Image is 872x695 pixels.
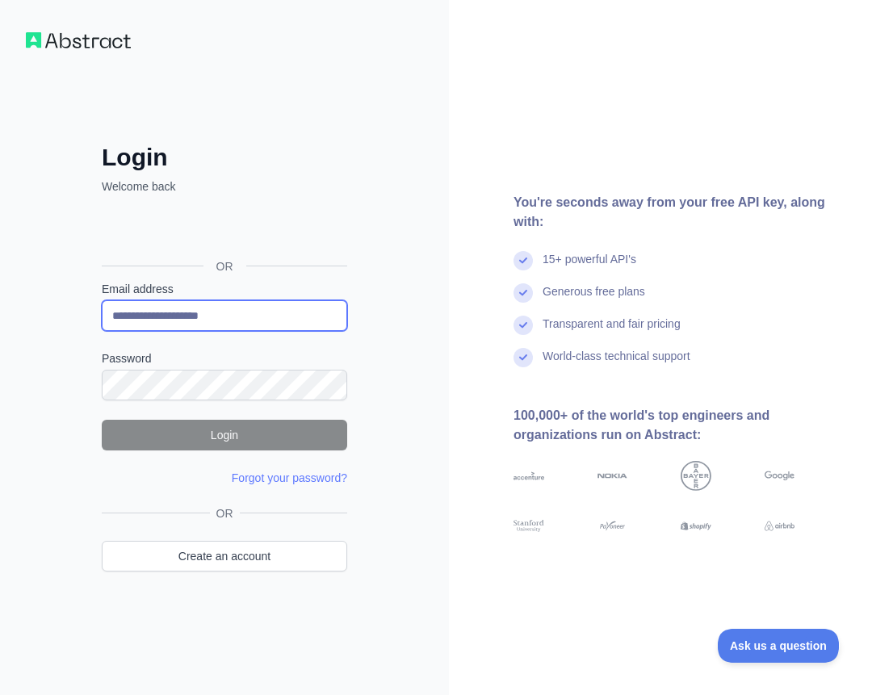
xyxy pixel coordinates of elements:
button: Login [102,420,347,450]
img: google [765,461,795,492]
a: Create an account [102,541,347,571]
img: shopify [681,518,711,534]
img: payoneer [597,518,628,534]
div: World-class technical support [543,348,690,380]
img: nokia [597,461,628,492]
div: You're seconds away from your free API key, along with: [514,193,846,232]
img: check mark [514,316,533,335]
div: 15+ powerful API's [543,251,636,283]
div: Transparent and fair pricing [543,316,681,348]
img: stanford university [514,518,544,534]
img: airbnb [765,518,795,534]
div: 100,000+ of the world's top engineers and organizations run on Abstract: [514,406,846,445]
img: accenture [514,461,544,492]
img: check mark [514,251,533,270]
img: bayer [681,461,711,492]
div: Generous free plans [543,283,645,316]
label: Password [102,350,347,366]
img: Workflow [26,32,131,48]
p: Welcome back [102,178,347,195]
iframe: Toggle Customer Support [718,629,840,663]
img: check mark [514,348,533,367]
span: OR [203,258,246,274]
h2: Login [102,143,347,172]
span: OR [210,505,240,521]
a: Forgot your password? [232,471,347,484]
label: Email address [102,281,347,297]
img: check mark [514,283,533,303]
iframe: Sign in with Google Button [94,212,352,248]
